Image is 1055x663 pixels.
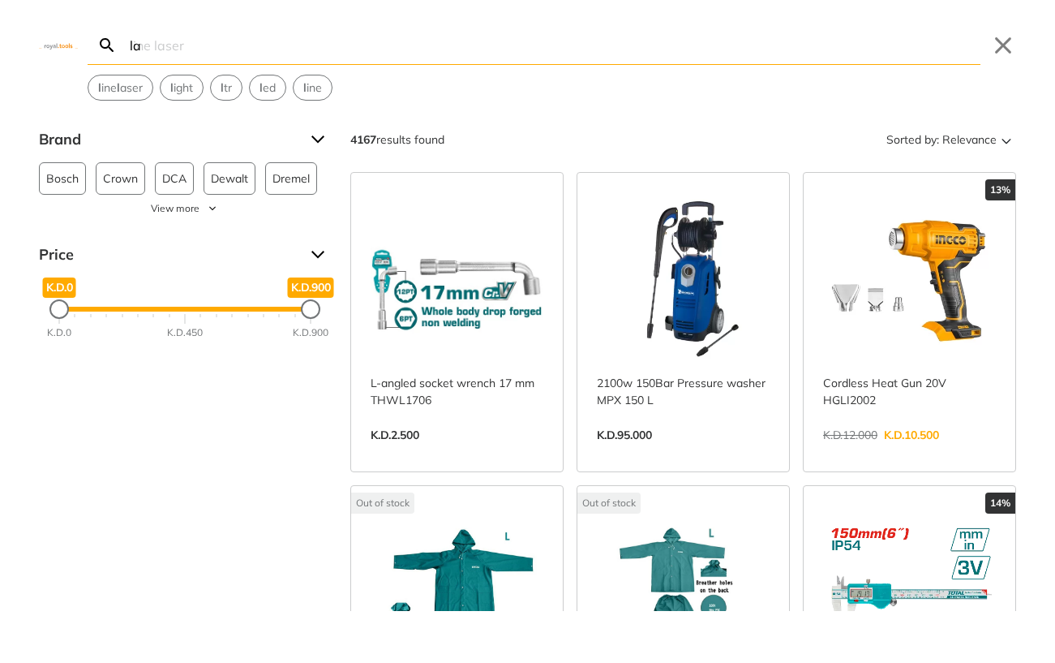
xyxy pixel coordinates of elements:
[883,127,1016,153] button: Sorted by:Relevance Sort
[272,163,310,194] span: Dremel
[303,80,307,95] strong: l
[39,127,298,153] span: Brand
[351,493,414,514] div: Out of stock
[88,75,153,101] div: Suggestion: line laser
[98,80,101,95] strong: l
[162,163,187,194] span: DCA
[942,127,997,153] span: Relevance
[259,80,276,97] span: ed
[155,162,194,195] button: DCA
[350,132,376,147] strong: 4167
[204,162,255,195] button: Dewalt
[46,163,79,194] span: Bosch
[127,26,980,64] input: Search…
[350,127,444,153] div: results found
[301,299,320,319] div: Maximum Price
[161,75,203,100] button: Select suggestion: light
[103,163,138,194] span: Crown
[210,75,242,101] div: Suggestion: ltr
[221,80,224,95] strong: l
[211,163,248,194] span: Dewalt
[170,80,193,97] span: ight
[990,32,1016,58] button: Close
[293,325,328,340] div: K.D.900
[47,325,71,340] div: K.D.0
[96,162,145,195] button: Crown
[265,162,317,195] button: Dremel
[97,36,117,55] svg: Search
[294,75,332,100] button: Select suggestion: line
[151,201,199,216] span: View more
[98,80,143,97] span: ine aser
[167,325,203,340] div: K.D.450
[117,80,120,95] strong: l
[39,41,78,49] img: Close
[259,80,263,95] strong: l
[293,75,332,101] div: Suggestion: line
[250,75,285,100] button: Select suggestion: led
[39,242,298,268] span: Price
[211,75,242,100] button: Select suggestion: ltr
[39,162,86,195] button: Bosch
[577,493,641,514] div: Out of stock
[160,75,204,101] div: Suggestion: light
[39,201,331,216] button: View more
[985,493,1015,514] div: 14%
[170,80,174,95] strong: l
[249,75,286,101] div: Suggestion: led
[88,75,152,100] button: Select suggestion: line laser
[997,130,1016,149] svg: Sort
[49,299,69,319] div: Minimum Price
[985,179,1015,200] div: 13%
[221,80,232,97] span: tr
[303,80,322,97] span: ine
